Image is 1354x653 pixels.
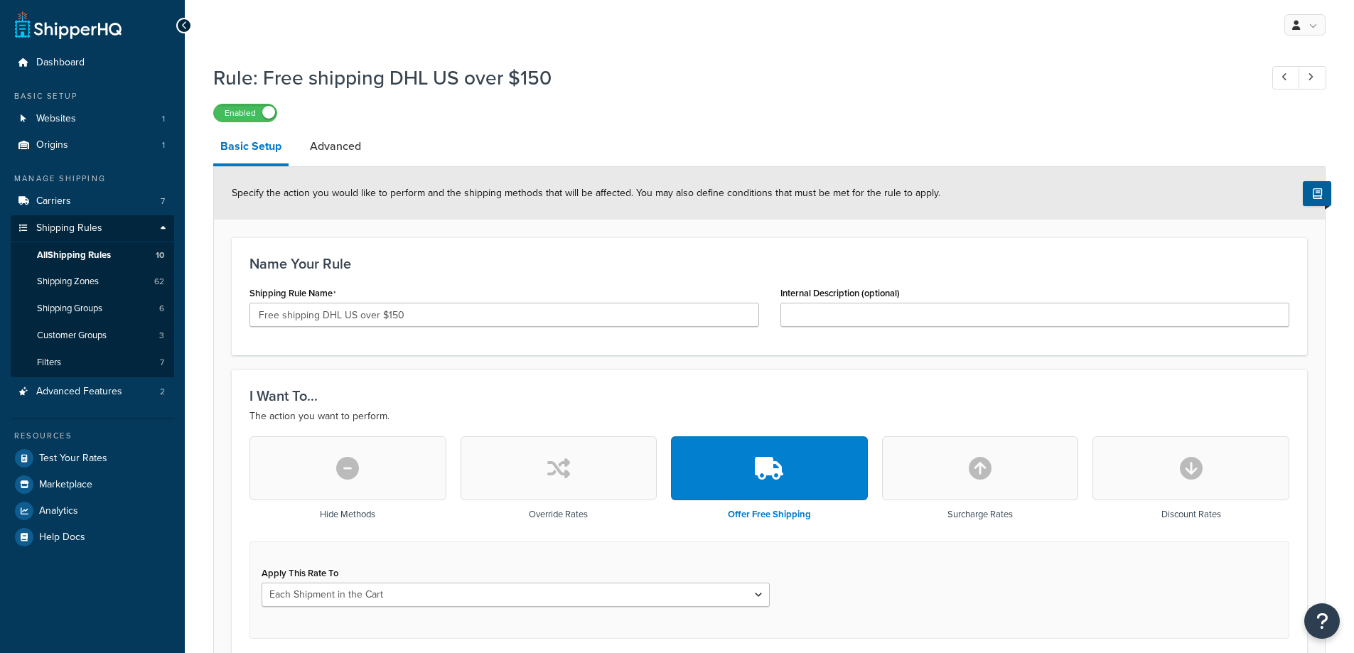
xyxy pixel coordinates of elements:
h3: Hide Methods [320,509,375,519]
li: Shipping Rules [11,215,174,377]
h3: Name Your Rule [249,256,1289,271]
a: Customer Groups3 [11,323,174,349]
span: Marketplace [39,479,92,491]
span: 7 [160,357,164,369]
a: Analytics [11,498,174,524]
span: Customer Groups [37,330,107,342]
li: Websites [11,106,174,132]
a: Advanced Features2 [11,379,174,405]
label: Enabled [214,104,276,122]
h3: Override Rates [529,509,588,519]
li: Filters [11,350,174,376]
li: Shipping Groups [11,296,174,322]
a: Carriers7 [11,188,174,215]
li: Shipping Zones [11,269,174,295]
a: Help Docs [11,524,174,550]
span: All Shipping Rules [37,249,111,261]
li: Origins [11,132,174,158]
span: Shipping Zones [37,276,99,288]
li: Carriers [11,188,174,215]
span: 62 [154,276,164,288]
span: Advanced Features [36,386,122,398]
span: Analytics [39,505,78,517]
div: Manage Shipping [11,173,174,185]
label: Shipping Rule Name [249,288,336,299]
a: Shipping Rules [11,215,174,242]
button: Show Help Docs [1303,181,1331,206]
span: 2 [160,386,165,398]
h3: Surcharge Rates [947,509,1013,519]
h3: I Want To... [249,388,1289,404]
a: Advanced [303,129,368,163]
a: Shipping Zones62 [11,269,174,295]
div: Basic Setup [11,90,174,102]
a: Marketplace [11,472,174,497]
span: Help Docs [39,531,85,544]
span: Shipping Groups [37,303,102,315]
span: Shipping Rules [36,222,102,234]
h3: Discount Rates [1161,509,1221,519]
span: 3 [159,330,164,342]
a: Shipping Groups6 [11,296,174,322]
span: 10 [156,249,164,261]
a: Test Your Rates [11,446,174,471]
label: Internal Description (optional) [780,288,900,298]
div: Resources [11,430,174,442]
span: Carriers [36,195,71,207]
span: Dashboard [36,57,85,69]
a: Origins1 [11,132,174,158]
label: Apply This Rate To [262,568,338,578]
span: Filters [37,357,61,369]
span: 7 [161,195,165,207]
a: Basic Setup [213,129,289,166]
span: 1 [162,139,165,151]
span: Origins [36,139,68,151]
span: Specify the action you would like to perform and the shipping methods that will be affected. You ... [232,185,940,200]
button: Open Resource Center [1304,603,1340,639]
span: Test Your Rates [39,453,107,465]
span: 6 [159,303,164,315]
span: 1 [162,113,165,125]
span: Websites [36,113,76,125]
li: Advanced Features [11,379,174,405]
a: Filters7 [11,350,174,376]
a: Next Record [1299,66,1326,90]
li: Customer Groups [11,323,174,349]
h1: Rule: Free shipping DHL US over $150 [213,64,1246,92]
p: The action you want to perform. [249,408,1289,425]
a: Previous Record [1272,66,1300,90]
h3: Offer Free Shipping [728,509,811,519]
a: Websites1 [11,106,174,132]
a: Dashboard [11,50,174,76]
a: AllShipping Rules10 [11,242,174,269]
